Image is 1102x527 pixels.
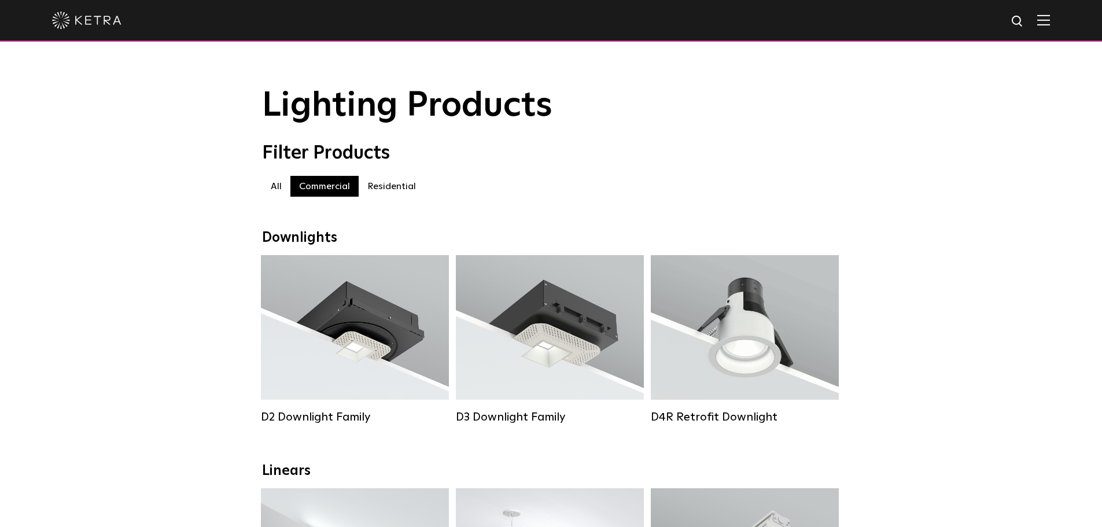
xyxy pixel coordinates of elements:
a: D4R Retrofit Downlight Lumen Output:800Colors:White / BlackBeam Angles:15° / 25° / 40° / 60°Watta... [651,255,839,424]
a: D2 Downlight Family Lumen Output:1200Colors:White / Black / Gloss Black / Silver / Bronze / Silve... [261,255,449,424]
img: search icon [1011,14,1025,29]
div: D3 Downlight Family [456,410,644,424]
a: D3 Downlight Family Lumen Output:700 / 900 / 1100Colors:White / Black / Silver / Bronze / Paintab... [456,255,644,424]
label: Residential [359,176,425,197]
label: All [262,176,290,197]
div: D2 Downlight Family [261,410,449,424]
span: Lighting Products [262,89,552,123]
div: Filter Products [262,142,841,164]
img: Hamburger%20Nav.svg [1037,14,1050,25]
div: Linears [262,463,841,480]
img: ketra-logo-2019-white [52,12,121,29]
div: D4R Retrofit Downlight [651,410,839,424]
div: Downlights [262,230,841,246]
label: Commercial [290,176,359,197]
